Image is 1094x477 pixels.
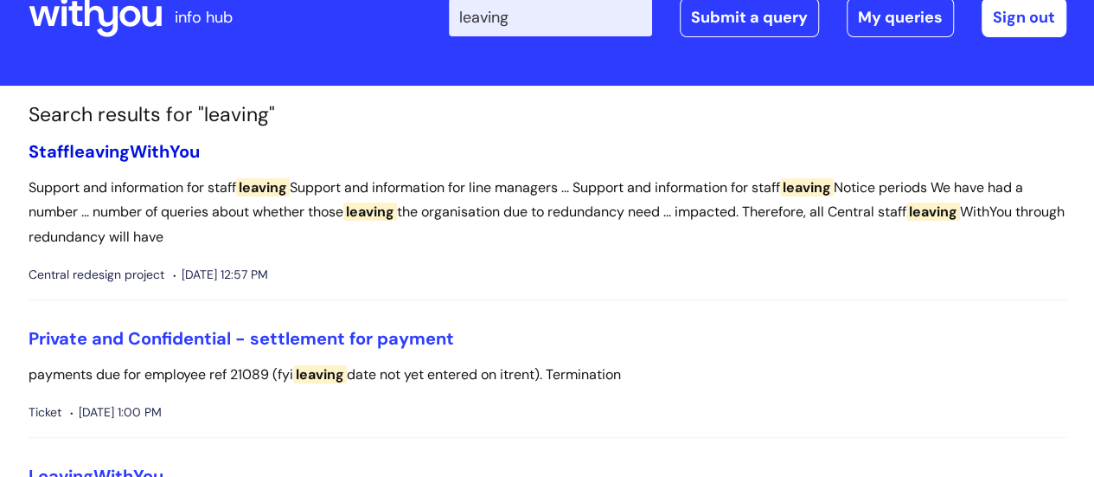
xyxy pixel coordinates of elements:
[29,363,1066,388] p: payments due for employee ref 21089 (fyi date not yet entered on itrent). Termination
[343,203,397,221] span: leaving
[29,264,164,286] span: Central redesign project
[74,140,130,163] span: leaving
[293,365,347,384] span: leaving
[29,176,1066,250] p: Support and information for staff Support and information for line managers ... Support and infor...
[780,178,834,197] span: leaving
[70,402,162,423] span: [DATE] 1:00 PM
[175,3,233,31] p: info hub
[29,402,61,423] span: Ticket
[236,178,290,197] span: leaving
[906,203,960,221] span: leaving
[29,140,200,163] a: StaffleavingWithYou
[29,103,1066,127] h1: Search results for "leaving"
[173,264,268,286] span: [DATE] 12:57 PM
[29,327,454,350] a: Private and Confidential - settlement for payment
